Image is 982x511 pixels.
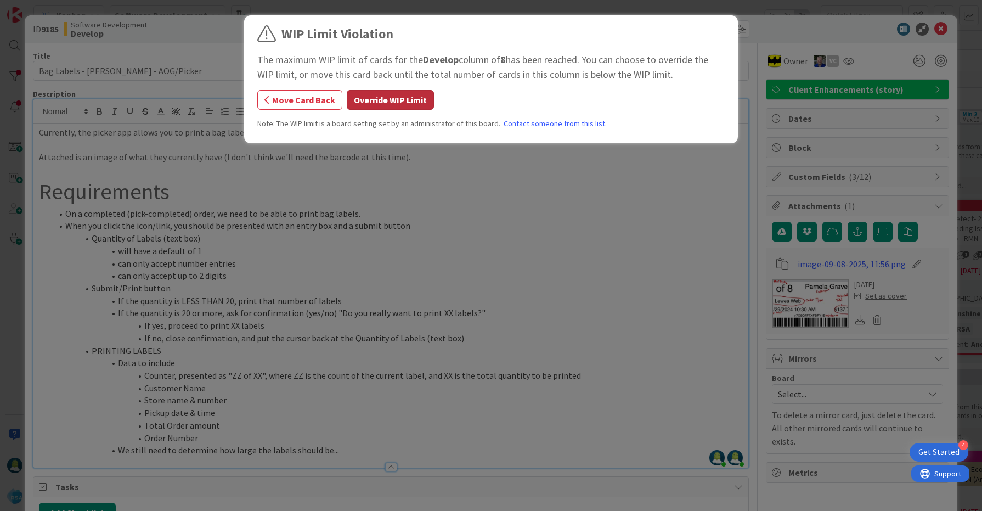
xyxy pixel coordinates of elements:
[958,440,968,450] div: 4
[257,52,725,82] div: The maximum WIP limit of cards for the column of has been reached. You can choose to override the...
[23,2,50,15] span: Support
[347,90,434,110] button: Override WIP Limit
[423,53,459,66] b: Develop
[910,443,968,462] div: Open Get Started checklist, remaining modules: 4
[918,447,960,458] div: Get Started
[504,118,607,130] a: Contact someone from this list.
[281,24,393,44] div: WIP Limit Violation
[500,53,506,66] b: 8
[257,90,342,110] button: Move Card Back
[257,118,725,130] div: Note: The WIP limit is a board setting set by an administrator of this board.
